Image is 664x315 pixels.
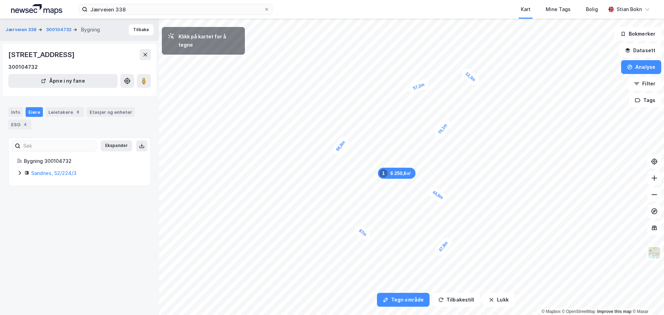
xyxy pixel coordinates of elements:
[542,309,561,314] a: Mapbox
[31,170,76,176] a: Sandnes, 52/224/3
[562,309,596,314] a: OpenStreetMap
[46,26,73,33] button: 300104732
[129,24,154,35] button: Tilbake
[483,293,514,307] button: Lukk
[629,282,664,315] iframe: Chat Widget
[433,236,453,258] div: Map marker
[8,74,118,88] button: Åpne i ny fane
[546,5,571,13] div: Mine Tags
[24,157,142,165] div: Bygning 300104732
[178,33,239,49] div: Klikk på kartet for å tegne
[629,282,664,315] div: Kontrollprogram for chat
[648,246,661,259] img: Z
[8,49,76,60] div: [STREET_ADDRESS]
[74,109,81,115] div: 8
[331,135,351,157] div: Map marker
[20,141,96,151] input: Søk
[432,293,480,307] button: Tilbakestill
[408,78,430,95] div: Map marker
[6,26,38,33] button: Jærveien 338
[46,107,84,117] div: Leietakere
[8,120,31,129] div: ESG
[90,109,132,115] div: Etasjer og enheter
[26,107,43,117] div: Eiere
[101,140,132,151] button: Ekspander
[379,169,388,177] div: 1
[619,44,661,57] button: Datasett
[22,121,29,128] div: 4
[81,26,100,34] div: Bygning
[8,107,23,117] div: Info
[629,93,661,107] button: Tags
[615,27,661,41] button: Bokmerker
[377,293,430,307] button: Tegn område
[617,5,642,13] div: Stian Bokn
[521,5,531,13] div: Kart
[621,60,661,74] button: Analyse
[597,309,631,314] a: Improve this map
[433,118,453,140] div: Map marker
[87,4,264,15] input: Søk på adresse, matrikkel, gårdeiere, leietakere eller personer
[11,4,62,15] img: logo.a4113a55bc3d86da70a041830d287a7e.svg
[427,185,449,205] div: Map marker
[586,5,598,13] div: Bolig
[460,66,481,87] div: Map marker
[8,63,38,71] div: 300104732
[378,168,416,179] div: Map marker
[353,224,372,242] div: Map marker
[628,77,661,91] button: Filter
